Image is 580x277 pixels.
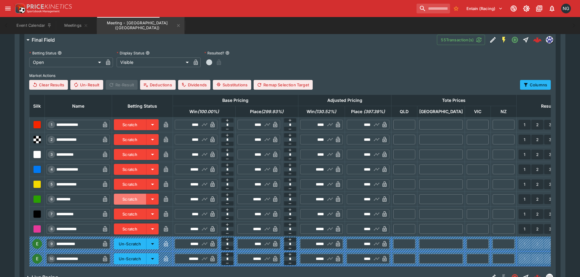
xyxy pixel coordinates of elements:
th: VIC [465,106,490,117]
button: Columns [520,80,551,90]
button: 3 [544,224,556,234]
button: Un-Scratch [114,253,146,264]
div: grnz [546,36,553,43]
button: 55Transaction(s) [437,35,485,45]
button: 1 [518,224,531,234]
th: Adjusted Pricing [298,95,391,106]
span: 7 [49,212,54,216]
div: E [32,239,42,249]
button: 2 [531,135,543,144]
img: grnz [546,36,553,43]
button: 1 [518,135,531,144]
button: Scratch [114,149,146,160]
button: Meeting - Addington (NZ) [97,17,185,34]
button: No Bookmarks [451,4,461,13]
input: search [417,4,450,13]
em: ( 100.00 %) [198,109,219,114]
button: 3 [544,135,556,144]
span: 6 [49,197,54,201]
button: Documentation [534,3,545,14]
button: Straight [520,34,531,45]
span: 9 [49,242,54,246]
span: 2 [49,137,54,142]
button: 1 [518,164,531,174]
button: Toggle light/dark mode [521,3,532,14]
th: Tote Prices [391,95,516,106]
img: PriceKinetics Logo [13,2,26,15]
button: open drawer [2,3,13,14]
button: Deductions [140,80,176,90]
button: Connected to PK [508,3,519,14]
div: d9a0f84d-54aa-4b9f-9c57-23f602553598 [533,36,542,44]
div: E [32,254,42,264]
button: Scratch [114,179,146,190]
button: Meetings [57,17,96,34]
th: QLD [391,106,417,117]
a: d9a0f84d-54aa-4b9f-9c57-23f602553598 [531,34,543,46]
img: Sportsbook Management [27,10,60,13]
button: 3 [544,209,556,219]
button: 3 [544,164,556,174]
button: 2 [531,120,543,130]
span: 5 [49,182,54,186]
button: 1 [518,120,531,130]
button: Scratch [114,119,146,130]
div: Open [29,57,103,67]
p: Betting Status [29,50,56,56]
button: Display Status [146,51,150,55]
label: Market Actions [29,71,551,80]
button: Scratch [114,223,146,234]
th: NZ [490,106,516,117]
span: 4 [49,167,54,171]
button: 1 [518,209,531,219]
span: 1 [50,123,54,127]
img: PriceKinetics [27,4,72,9]
img: logo-cerberus--red.svg [533,36,542,44]
button: Substitutions [213,80,251,90]
th: [GEOGRAPHIC_DATA] [417,106,465,117]
button: Un-Scratch [114,238,146,249]
button: 2 [531,194,543,204]
button: Scratch [114,164,146,175]
th: Win [298,106,345,117]
button: 2 [531,209,543,219]
span: 3 [49,152,54,157]
button: Event Calendar [13,17,55,34]
em: ( 299.93 %) [261,109,283,114]
button: Nick Goss [559,2,573,15]
button: 1 [518,150,531,159]
button: Notifications [547,3,557,14]
th: Place [235,106,298,117]
button: Un-Result [70,80,103,90]
h6: Final Field [32,37,55,43]
button: Edit Detail [487,34,498,45]
button: 2 [531,179,543,189]
button: Dividends [178,80,210,90]
svg: Open [511,36,518,43]
div: Visible [117,57,191,67]
span: 10 [48,257,54,261]
button: Final Field55Transaction(s)Edit DetailSGM EnabledOpenStraightd9a0f84d-54aa-4b9f-9c57-23f602553598... [24,34,556,46]
button: Remap Selection Target [254,80,313,90]
div: Nick Goss [561,4,571,13]
button: 3 [544,194,556,204]
button: Scratch [114,209,146,220]
th: Silk [30,95,45,117]
em: ( 397.39 %) [364,109,385,114]
button: SGM Enabled [498,34,509,45]
p: Resulted? [204,50,224,56]
em: ( 130.52 %) [315,109,336,114]
button: 3 [544,179,556,189]
button: 2 [531,224,543,234]
button: 2 [531,150,543,159]
button: 1 [518,179,531,189]
p: Display Status [117,50,144,56]
button: Betting Status [58,51,62,55]
button: Select Tenant [463,4,506,13]
button: Resulted? [225,51,230,55]
button: 1 [518,194,531,204]
span: 8 [49,227,54,231]
button: Clear Results [29,80,68,90]
button: Scratch [114,194,146,205]
th: Betting Status [112,95,173,117]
